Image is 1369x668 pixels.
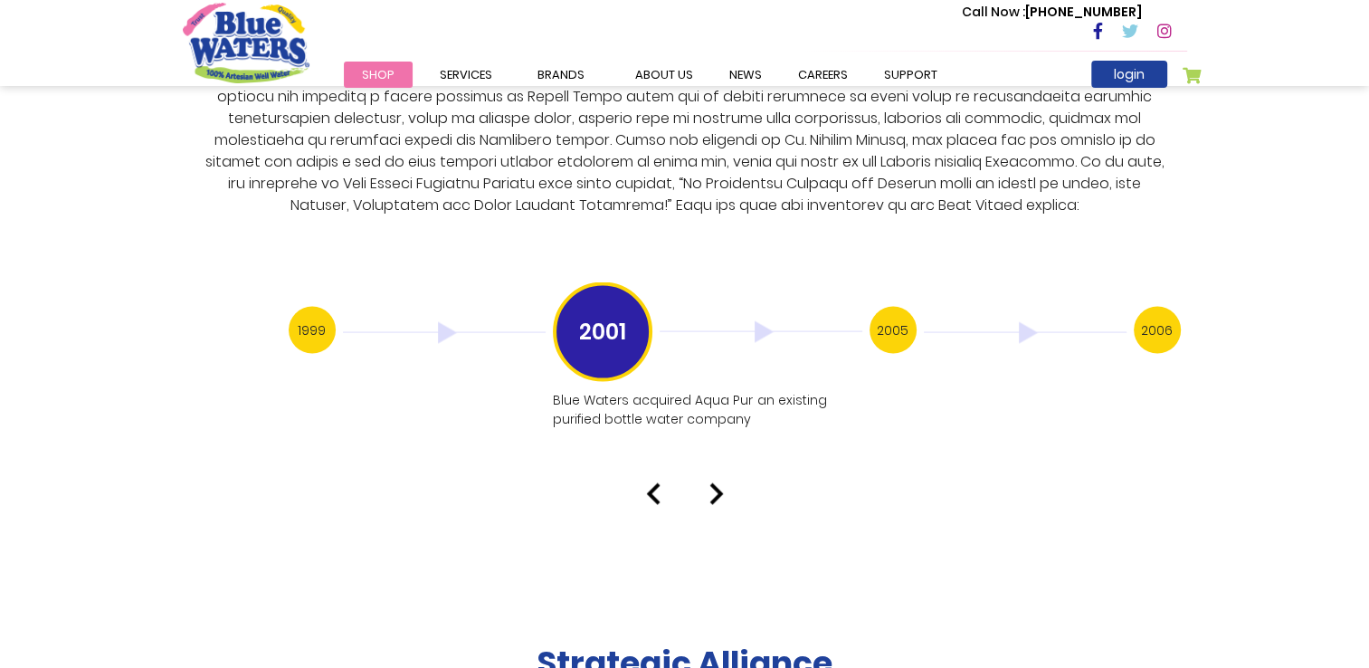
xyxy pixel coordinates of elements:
[962,3,1142,22] p: [PHONE_NUMBER]
[553,282,652,382] h3: 2001
[962,3,1025,21] span: Call Now :
[870,307,917,354] h3: 2005
[183,3,309,82] a: store logo
[537,66,585,83] span: Brands
[553,391,859,429] p: Blue Waters acquired Aqua Pur an existing purified bottle water company
[866,62,955,88] a: support
[617,62,711,88] a: about us
[780,62,866,88] a: careers
[1091,61,1167,88] a: login
[362,66,395,83] span: Shop
[1134,307,1181,354] h3: 2006
[711,62,780,88] a: News
[440,66,492,83] span: Services
[289,307,336,354] h3: 1999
